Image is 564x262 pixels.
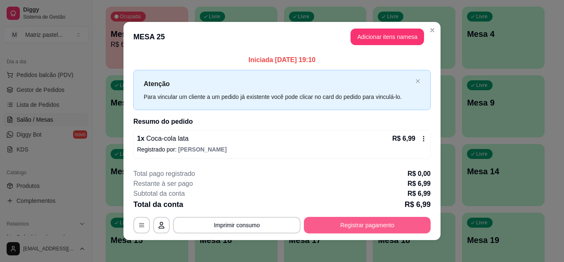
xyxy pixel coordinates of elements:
p: Total pago registrado [133,169,195,179]
h2: Resumo do pedido [133,117,431,127]
p: R$ 6,99 [408,189,431,199]
p: R$ 0,00 [408,169,431,179]
span: [PERSON_NAME] [178,146,227,153]
p: Subtotal da conta [133,189,185,199]
header: MESA 25 [123,22,441,52]
button: Adicionar itens namesa [351,29,424,45]
span: close [415,79,420,84]
button: Registrar pagamento [304,217,431,233]
p: Atenção [144,79,412,89]
p: R$ 6,99 [405,199,431,210]
button: Close [426,24,439,37]
p: R$ 6,99 [408,179,431,189]
p: Total da conta [133,199,183,210]
button: Imprimir consumo [173,217,301,233]
p: Restante à ser pago [133,179,193,189]
button: close [415,79,420,84]
p: Registrado por: [137,145,427,154]
span: Coca-cola lata [145,135,189,142]
p: Iniciada [DATE] 19:10 [133,55,431,65]
p: R$ 6,99 [392,134,415,144]
div: Para vincular um cliente a um pedido já existente você pode clicar no card do pedido para vinculá... [144,92,412,101]
p: 1 x [137,134,189,144]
